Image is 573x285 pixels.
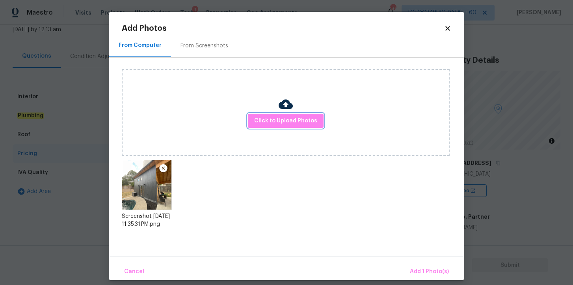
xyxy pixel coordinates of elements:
span: Click to Upload Photos [254,116,317,126]
span: Cancel [124,267,144,277]
div: Screenshot [DATE] 11.35.31 PM.png [122,212,172,228]
h2: Add Photos [122,24,444,32]
div: From Screenshots [180,42,228,50]
button: Click to Upload Photos [248,114,324,128]
div: From Computer [119,41,162,49]
button: Add 1 Photo(s) [407,263,452,280]
span: Add 1 Photo(s) [410,267,449,277]
img: Cloud Upload Icon [279,97,293,111]
button: Cancel [121,263,147,280]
